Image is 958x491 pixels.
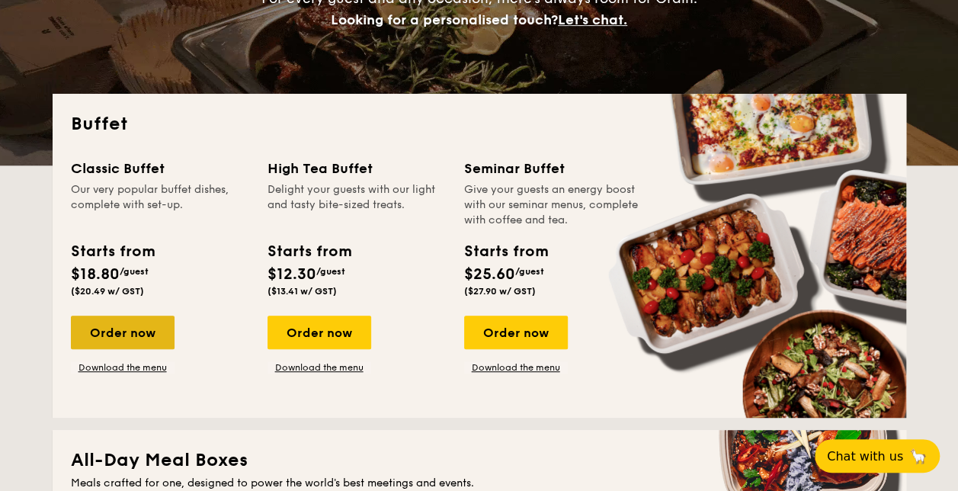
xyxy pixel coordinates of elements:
span: Chat with us [827,449,903,464]
h2: All-Day Meal Boxes [71,448,888,473]
div: Starts from [71,240,154,263]
span: /guest [120,266,149,277]
span: Looking for a personalised touch? [331,11,558,28]
span: ($13.41 w/ GST) [268,286,337,297]
span: 🦙 [909,448,928,465]
a: Download the menu [71,361,175,374]
div: Starts from [268,240,351,263]
div: Starts from [464,240,547,263]
span: ($27.90 w/ GST) [464,286,536,297]
span: /guest [316,266,345,277]
span: $12.30 [268,265,316,284]
button: Chat with us🦙 [815,439,940,473]
span: ($20.49 w/ GST) [71,286,144,297]
a: Download the menu [268,361,371,374]
div: Meals crafted for one, designed to power the world's best meetings and events. [71,476,888,491]
span: Let's chat. [558,11,627,28]
span: /guest [515,266,544,277]
div: Order now [71,316,175,349]
h2: Buffet [71,112,888,136]
div: Delight your guests with our light and tasty bite-sized treats. [268,182,446,228]
div: Give your guests an energy boost with our seminar menus, complete with coffee and tea. [464,182,642,228]
span: $25.60 [464,265,515,284]
div: Classic Buffet [71,158,249,179]
div: Order now [464,316,568,349]
div: Order now [268,316,371,349]
a: Download the menu [464,361,568,374]
span: $18.80 [71,265,120,284]
div: Seminar Buffet [464,158,642,179]
div: Our very popular buffet dishes, complete with set-up. [71,182,249,228]
div: High Tea Buffet [268,158,446,179]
